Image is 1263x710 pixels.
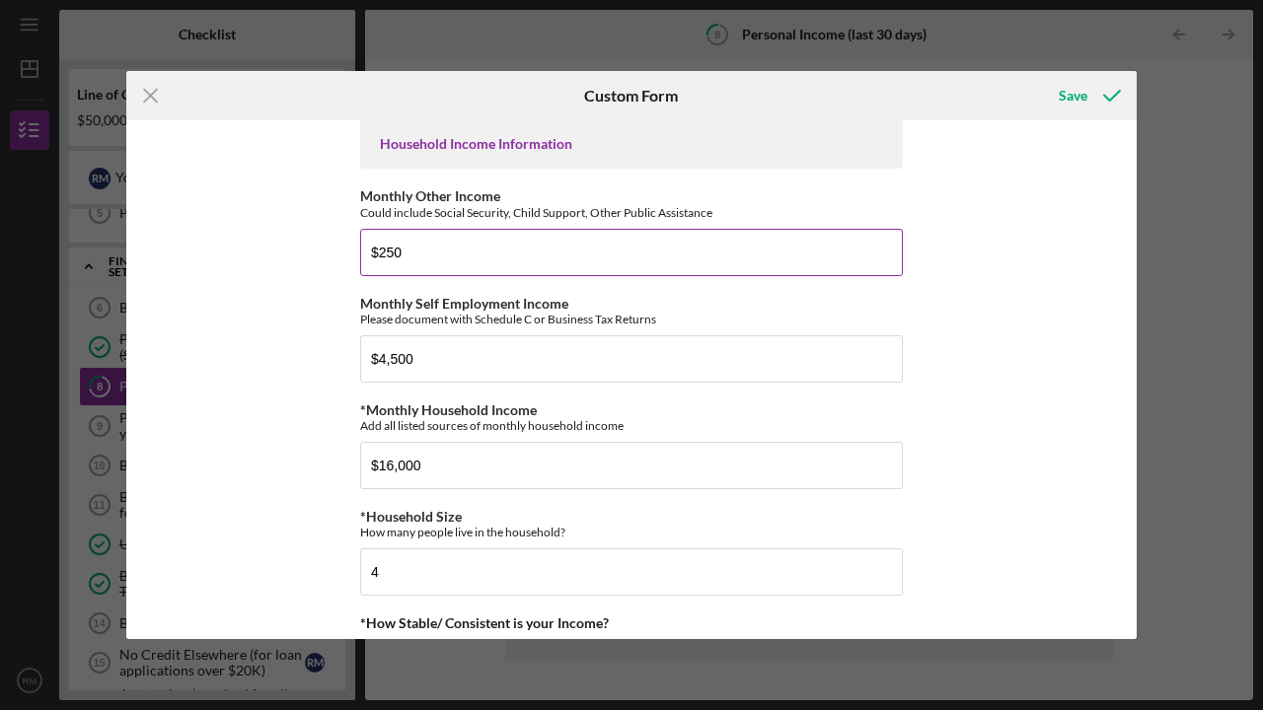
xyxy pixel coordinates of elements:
[584,87,678,105] h6: Custom Form
[360,187,500,204] label: Monthly Other Income
[360,418,903,433] div: Add all listed sources of monthly household income
[360,205,903,220] div: Could include Social Security, Child Support, Other Public Assistance
[360,525,903,539] div: How many people live in the household?
[380,136,883,152] div: Household Income Information
[1039,76,1137,115] button: Save
[360,401,537,418] label: *Monthly Household Income
[1059,76,1087,115] div: Save
[360,312,903,326] div: Please document with Schedule C or Business Tax Returns
[360,295,568,312] label: Monthly Self Employment Income
[360,615,903,631] div: *How Stable/ Consistent is your Income?
[360,508,462,525] label: *Household Size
